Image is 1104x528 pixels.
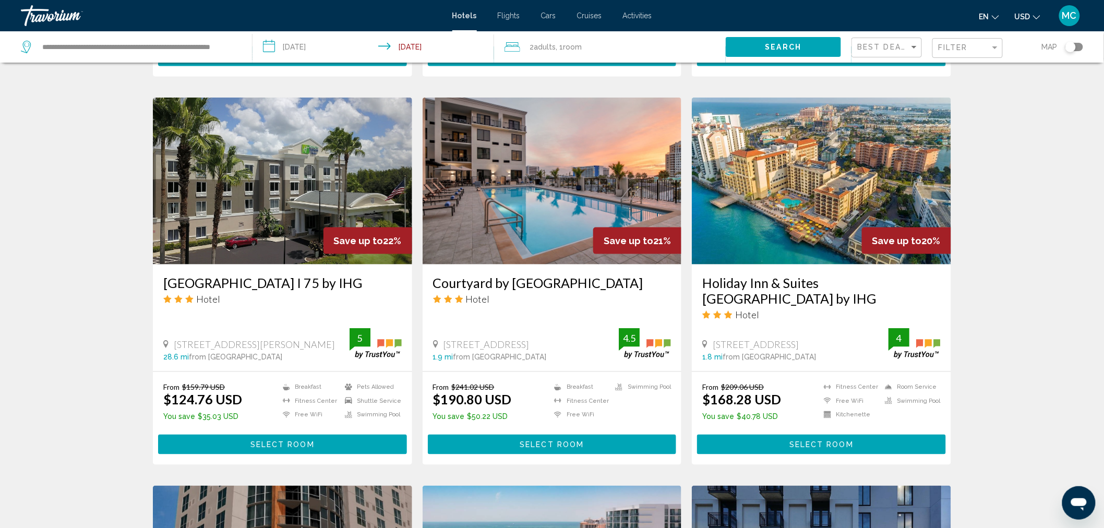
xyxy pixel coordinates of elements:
[428,437,677,449] a: Select Room
[819,382,880,391] li: Fitness Center
[433,412,512,421] p: $50.22 USD
[334,235,383,246] span: Save up to
[433,275,671,291] a: Courtyard by [GEOGRAPHIC_DATA]
[623,11,652,20] a: Activities
[163,275,402,291] a: [GEOGRAPHIC_DATA] I 75 by IHG
[541,11,556,20] a: Cars
[889,328,941,359] img: trustyou-badge.svg
[610,382,671,391] li: Swimming Pool
[889,332,909,344] div: 4
[619,328,671,359] img: trustyou-badge.svg
[702,412,781,421] p: $40.78 USD
[340,397,402,405] li: Shuttle Service
[819,411,880,419] li: Kitchenette
[182,382,225,391] del: $159.79 USD
[549,411,610,419] li: Free WiFi
[765,43,802,52] span: Search
[423,98,682,265] img: Hotel image
[619,332,640,344] div: 4.5
[563,43,582,51] span: Room
[498,11,520,20] a: Flights
[697,435,946,454] button: Select Room
[604,235,653,246] span: Save up to
[433,382,449,391] span: From
[692,98,951,265] img: Hotel image
[549,397,610,405] li: Fitness Center
[1058,42,1083,52] button: Toggle map
[556,40,582,54] span: , 1
[433,412,465,421] span: You save
[153,98,412,265] img: Hotel image
[534,43,556,51] span: Adults
[350,328,402,359] img: trustyou-badge.svg
[702,275,941,306] a: Holiday Inn & Suites [GEOGRAPHIC_DATA] by IHG
[158,435,407,454] button: Select Room
[163,391,242,407] ins: $124.76 USD
[713,339,799,350] span: [STREET_ADDRESS]
[857,43,912,51] span: Best Deals
[721,382,764,391] del: $209.06 USD
[549,382,610,391] li: Breakfast
[819,397,880,405] li: Free WiFi
[932,38,1003,59] button: Filter
[443,339,530,350] span: [STREET_ADDRESS]
[702,353,723,361] span: 1.8 mi
[196,293,220,305] span: Hotel
[979,9,999,24] button: Change language
[1062,10,1077,21] span: MC
[163,412,195,421] span: You save
[452,11,477,20] a: Hotels
[938,43,968,52] span: Filter
[158,437,407,449] a: Select Room
[735,309,759,320] span: Hotel
[453,353,547,361] span: from [GEOGRAPHIC_DATA]
[323,227,412,254] div: 22%
[723,353,816,361] span: from [GEOGRAPHIC_DATA]
[250,441,315,449] span: Select Room
[520,441,584,449] span: Select Room
[530,40,556,54] span: 2
[278,411,340,419] li: Free WiFi
[862,227,951,254] div: 20%
[726,37,842,56] button: Search
[452,382,495,391] del: $241.02 USD
[1056,5,1083,27] button: User Menu
[163,382,179,391] span: From
[1062,486,1096,520] iframe: Button to launch messaging window
[433,353,453,361] span: 1.9 mi
[702,382,718,391] span: From
[593,227,681,254] div: 21%
[880,397,941,405] li: Swimming Pool
[278,382,340,391] li: Breakfast
[789,441,854,449] span: Select Room
[278,397,340,405] li: Fitness Center
[340,411,402,419] li: Swimming Pool
[253,31,495,63] button: Check-in date: Aug 22, 2025 Check-out date: Aug 23, 2025
[1042,40,1058,54] span: Map
[577,11,602,20] a: Cruises
[880,382,941,391] li: Room Service
[350,332,370,344] div: 5
[702,309,941,320] div: 3 star Hotel
[21,5,442,26] a: Travorium
[1015,9,1040,24] button: Change currency
[857,43,919,52] mat-select: Sort by
[1015,13,1030,21] span: USD
[163,293,402,305] div: 3 star Hotel
[163,353,189,361] span: 28.6 mi
[428,435,677,454] button: Select Room
[702,391,781,407] ins: $168.28 USD
[466,293,490,305] span: Hotel
[697,437,946,449] a: Select Room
